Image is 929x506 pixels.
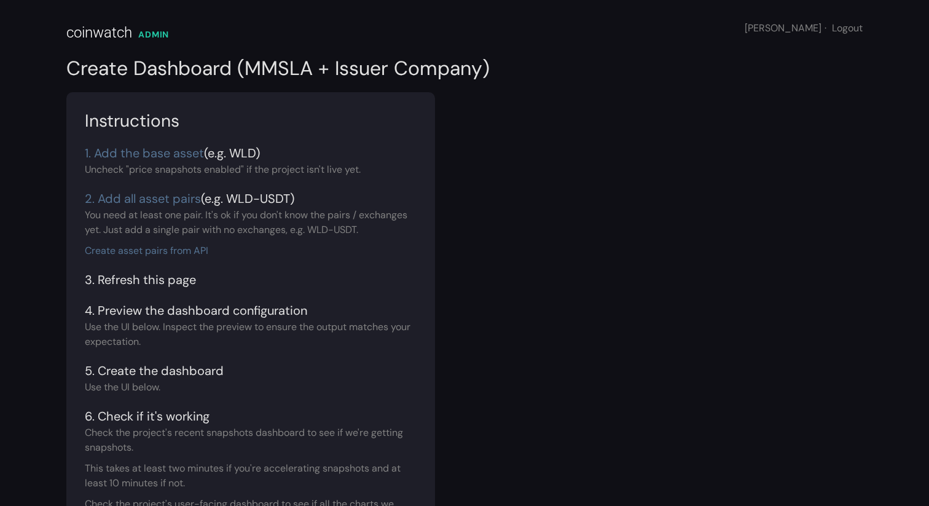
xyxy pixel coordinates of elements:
[85,301,417,320] div: 4. Preview the dashboard configuration
[138,28,169,41] div: ADMIN
[85,111,417,132] h3: Instructions
[66,57,863,80] h2: Create Dashboard (MMSLA + Issuer Company)
[85,189,417,208] div: (e.g. WLD-USDT)
[85,320,417,349] div: Use the UI below. Inspect the preview to ensure the output matches your expectation.
[745,21,863,36] div: [PERSON_NAME]
[85,380,417,395] div: Use the UI below.
[85,145,204,161] a: 1. Add the base asset
[825,22,826,34] span: ·
[85,244,208,257] a: Create asset pairs from API
[85,425,417,455] div: Check the project's recent snapshots dashboard to see if we're getting snapshots.
[85,144,417,162] div: (e.g. WLD)
[832,22,863,34] a: Logout
[85,162,417,177] div: Uncheck "price snapshots enabled" if the project isn't live yet.
[66,22,132,44] div: coinwatch
[85,461,417,491] div: This takes at least two minutes if you're accelerating snapshots and at least 10 minutes if not.
[85,208,417,258] div: You need at least one pair. It's ok if you don't know the pairs / exchanges yet. Just add a singl...
[85,271,417,289] div: 3. Refresh this page
[85,191,201,207] a: 2. Add all asset pairs
[85,407,417,425] div: 6. Check if it's working
[85,362,417,380] div: 5. Create the dashboard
